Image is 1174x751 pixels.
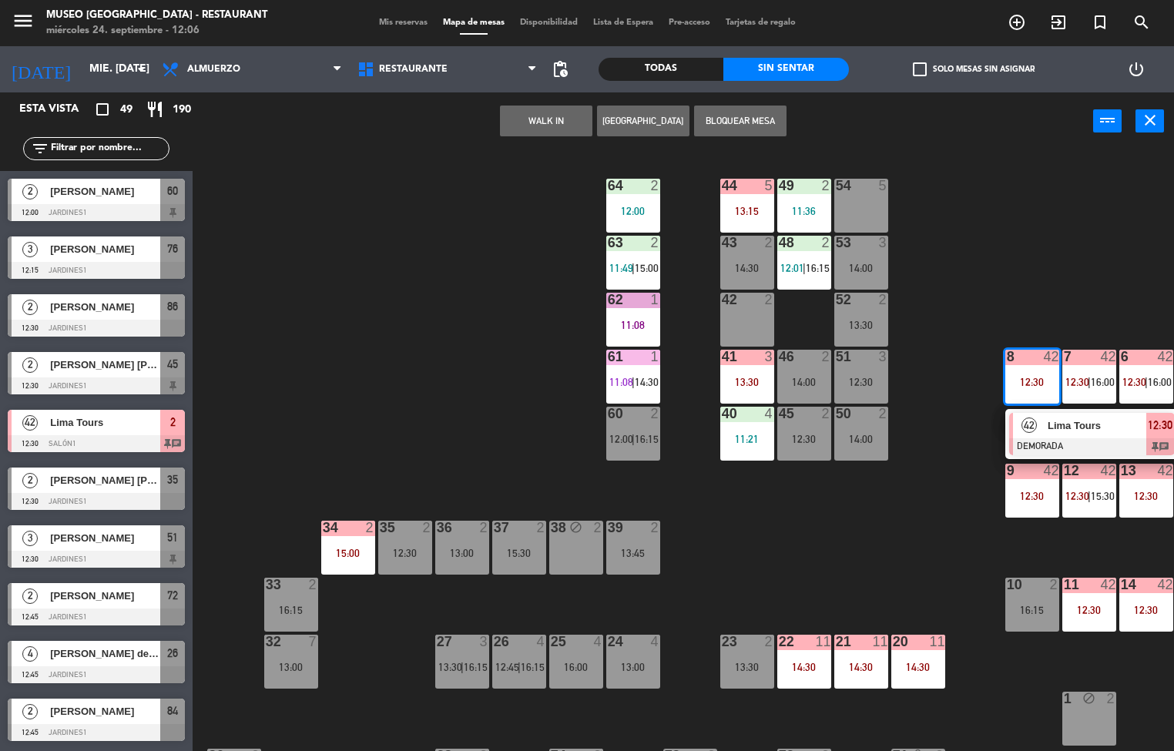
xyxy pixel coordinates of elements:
[50,183,160,199] span: [PERSON_NAME]
[12,9,35,38] button: menu
[878,293,887,307] div: 2
[650,407,659,421] div: 2
[609,376,633,388] span: 11:08
[521,661,545,673] span: 16:15
[635,376,659,388] span: 14:30
[170,413,176,431] span: 2
[266,635,267,649] div: 32
[722,236,723,250] div: 43
[308,635,317,649] div: 7
[551,635,552,649] div: 25
[632,262,635,274] span: |
[437,521,438,535] div: 36
[608,179,609,193] div: 64
[806,262,830,274] span: 16:15
[50,241,160,257] span: [PERSON_NAME]
[187,64,240,75] span: Almuerzo
[718,18,803,27] span: Tarjetas de regalo
[22,704,38,719] span: 2
[834,263,888,273] div: 14:00
[836,635,837,649] div: 21
[461,661,464,673] span: |
[422,521,431,535] div: 2
[1091,376,1115,388] span: 16:00
[167,297,178,316] span: 86
[1121,464,1122,478] div: 13
[764,350,773,364] div: 3
[12,9,35,32] i: menu
[1043,350,1058,364] div: 42
[606,662,660,672] div: 13:00
[913,62,1035,76] label: Solo mesas sin asignar
[378,548,432,558] div: 12:30
[650,179,659,193] div: 2
[635,433,659,445] span: 16:15
[8,100,111,119] div: Esta vista
[22,357,38,373] span: 2
[551,60,569,79] span: pending_actions
[464,661,488,673] span: 16:15
[608,521,609,535] div: 39
[49,140,169,157] input: Filtrar por nombre...
[764,293,773,307] div: 2
[777,206,831,216] div: 11:36
[777,662,831,672] div: 14:30
[764,179,773,193] div: 5
[694,106,787,136] button: Bloquear Mesa
[50,530,160,546] span: [PERSON_NAME]
[495,661,519,673] span: 12:45
[821,236,830,250] div: 2
[608,293,609,307] div: 62
[1119,491,1173,501] div: 12:30
[722,635,723,649] div: 23
[1008,13,1026,32] i: add_circle_outline
[803,262,806,274] span: |
[1157,578,1172,592] div: 42
[632,433,635,445] span: |
[821,350,830,364] div: 2
[1148,376,1172,388] span: 16:00
[266,578,267,592] div: 33
[1121,578,1122,592] div: 14
[167,240,178,258] span: 76
[779,179,780,193] div: 49
[167,702,178,720] span: 84
[120,101,132,119] span: 49
[365,521,374,535] div: 2
[1099,111,1117,129] i: power_input
[650,293,659,307] div: 1
[50,703,160,719] span: [PERSON_NAME]
[479,521,488,535] div: 2
[878,350,887,364] div: 3
[1049,578,1058,592] div: 2
[132,60,150,79] i: arrow_drop_down
[650,635,659,649] div: 4
[50,472,160,488] span: [PERSON_NAME] [PERSON_NAME]
[1088,490,1091,502] span: |
[650,521,659,535] div: 2
[1043,464,1058,478] div: 42
[650,236,659,250] div: 2
[380,521,381,535] div: 35
[722,179,723,193] div: 44
[1121,350,1122,364] div: 6
[1091,490,1115,502] span: 15:30
[821,407,830,421] div: 2
[22,531,38,546] span: 3
[608,236,609,250] div: 63
[22,184,38,199] span: 2
[764,236,773,250] div: 2
[1157,464,1172,478] div: 42
[549,662,603,672] div: 16:00
[167,644,178,662] span: 26
[779,350,780,364] div: 46
[878,407,887,421] div: 2
[632,376,635,388] span: |
[661,18,718,27] span: Pre-acceso
[46,23,267,39] div: miércoles 24. septiembre - 12:06
[551,521,552,535] div: 38
[494,521,495,535] div: 37
[536,635,545,649] div: 4
[479,635,488,649] div: 3
[22,588,38,604] span: 2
